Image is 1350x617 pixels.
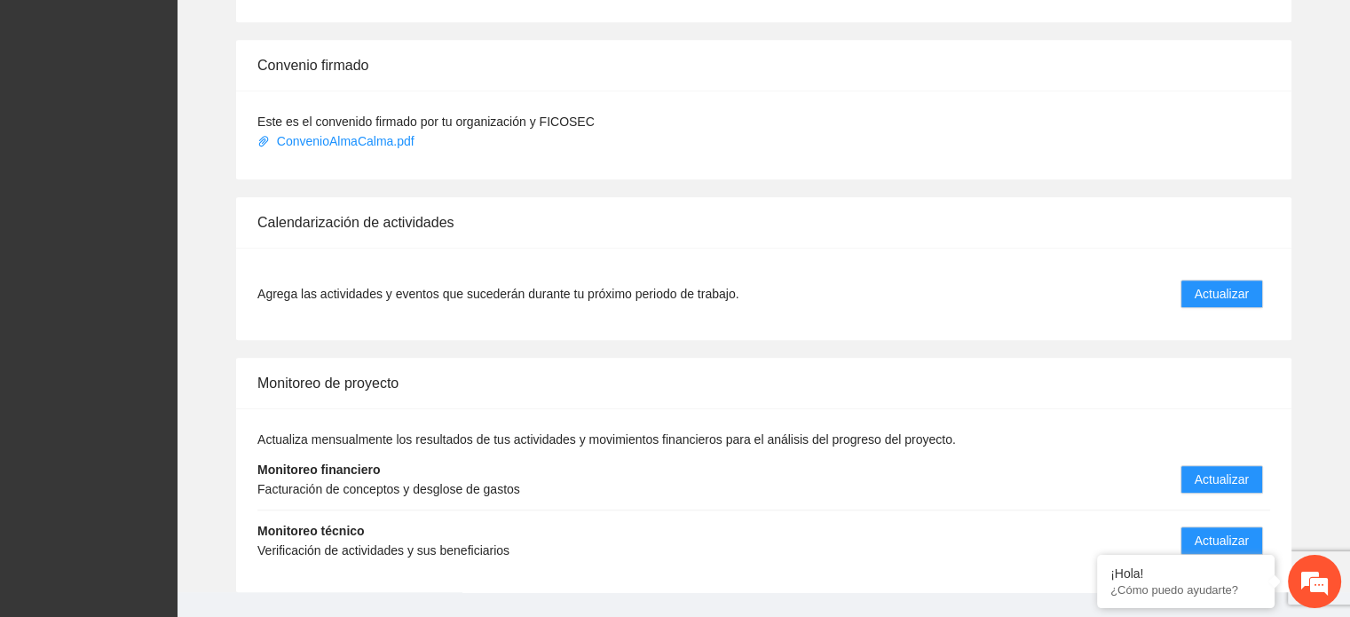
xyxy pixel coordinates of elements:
button: Actualizar [1180,526,1263,555]
div: Chatee con nosotros ahora [92,91,298,114]
p: ¿Cómo puedo ayudarte? [1110,583,1261,597]
strong: Monitoreo técnico [257,524,365,538]
span: Actualizar [1195,470,1249,489]
button: Actualizar [1180,465,1263,494]
span: Actualiza mensualmente los resultados de tus actividades y movimientos financieros para el anális... [257,432,956,447]
span: Agrega las actividades y eventos que sucederán durante tu próximo periodo de trabajo. [257,284,738,304]
div: Calendarización de actividades [257,197,1270,248]
button: Actualizar [1180,280,1263,308]
span: Actualizar [1195,284,1249,304]
span: Actualizar [1195,531,1249,550]
span: Facturación de conceptos y desglose de gastos [257,482,520,496]
div: Convenio firmado [257,40,1270,91]
textarea: Escriba su mensaje y pulse “Intro” [9,421,338,483]
div: ¡Hola! [1110,566,1261,581]
span: paper-clip [257,135,270,147]
span: Verificación de actividades y sus beneficiarios [257,543,509,558]
span: Este es el convenido firmado por tu organización y FICOSEC [257,115,595,129]
a: ConvenioAlmaCalma.pdf [257,134,418,148]
div: Minimizar ventana de chat en vivo [291,9,334,51]
span: Estamos en línea. [103,205,245,384]
strong: Monitoreo financiero [257,463,380,477]
div: Monitoreo de proyecto [257,358,1270,408]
